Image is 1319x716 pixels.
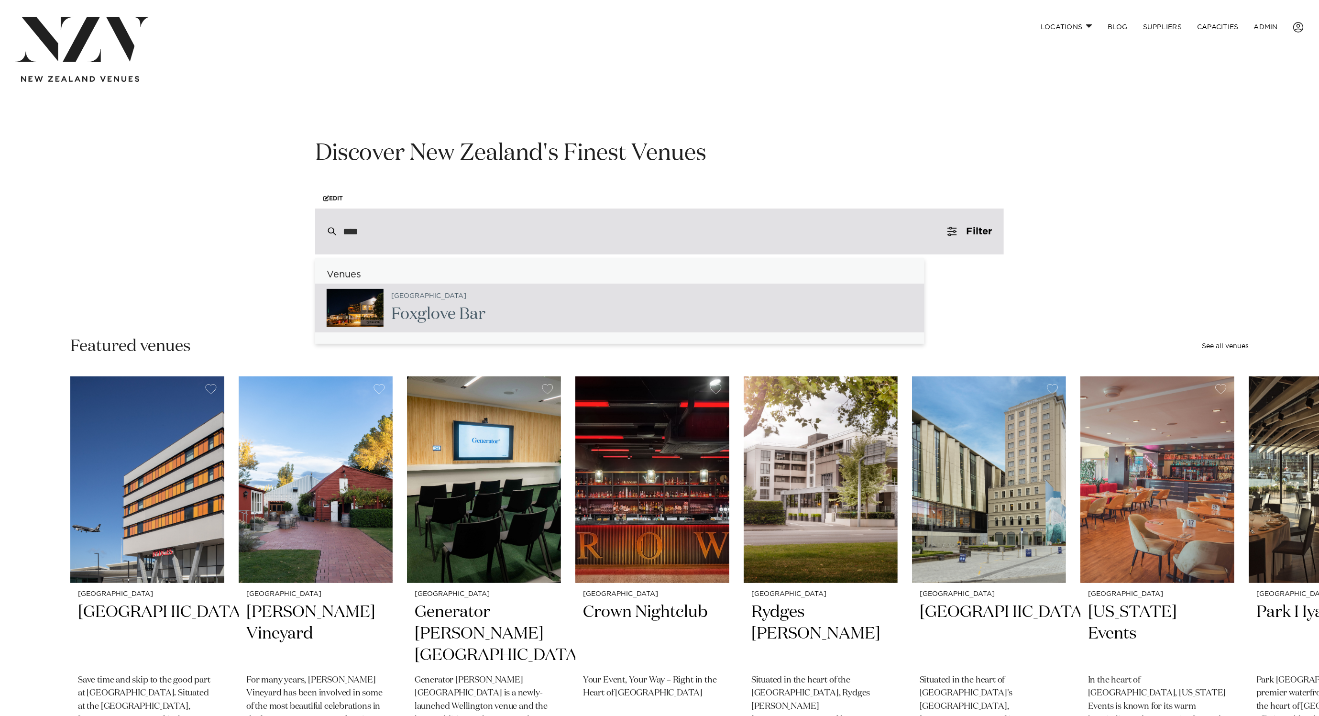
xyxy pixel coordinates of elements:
h6: Venues [315,270,924,280]
span: Filter [967,227,992,236]
small: [GEOGRAPHIC_DATA] [1088,591,1227,598]
small: [GEOGRAPHIC_DATA] [751,591,890,598]
h2: Rydges [PERSON_NAME] [751,602,890,666]
h2: Featured venues [70,336,191,357]
h2: love Bar [391,304,485,325]
img: 5tlfw0Fdm9HZxkRePwV4RPkO7kj7RXZqJPnGZnlJ.jpg [327,289,384,327]
small: [GEOGRAPHIC_DATA] [583,591,722,598]
h1: Discover New Zealand's Finest Venues [315,139,1004,169]
a: ADMIN [1246,17,1286,37]
img: nzv-logo.png [15,17,151,62]
small: [GEOGRAPHIC_DATA] [920,591,1058,598]
small: [GEOGRAPHIC_DATA] [78,591,217,598]
button: Filter [936,209,1004,254]
a: SUPPLIERS [1135,17,1189,37]
h2: [US_STATE] Events [1088,602,1227,666]
p: Your Event, Your Way – Right in the Heart of [GEOGRAPHIC_DATA] [583,674,722,701]
h2: [GEOGRAPHIC_DATA] [78,602,217,666]
a: Edit [315,188,351,209]
a: Locations [1033,17,1100,37]
small: [GEOGRAPHIC_DATA] [391,293,466,300]
img: Dining area at Texas Events in Auckland [1080,376,1234,583]
span: Foxg [391,306,427,322]
small: [GEOGRAPHIC_DATA] [246,591,385,598]
a: See all venues [1202,343,1249,350]
small: [GEOGRAPHIC_DATA] [415,591,553,598]
h2: [GEOGRAPHIC_DATA] [920,602,1058,666]
h2: Crown Nightclub [583,602,722,666]
a: Capacities [1189,17,1246,37]
a: BLOG [1100,17,1135,37]
img: new-zealand-venues-text.png [21,76,139,82]
h2: [PERSON_NAME] Vineyard [246,602,385,666]
h2: Generator [PERSON_NAME][GEOGRAPHIC_DATA] [415,602,553,666]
